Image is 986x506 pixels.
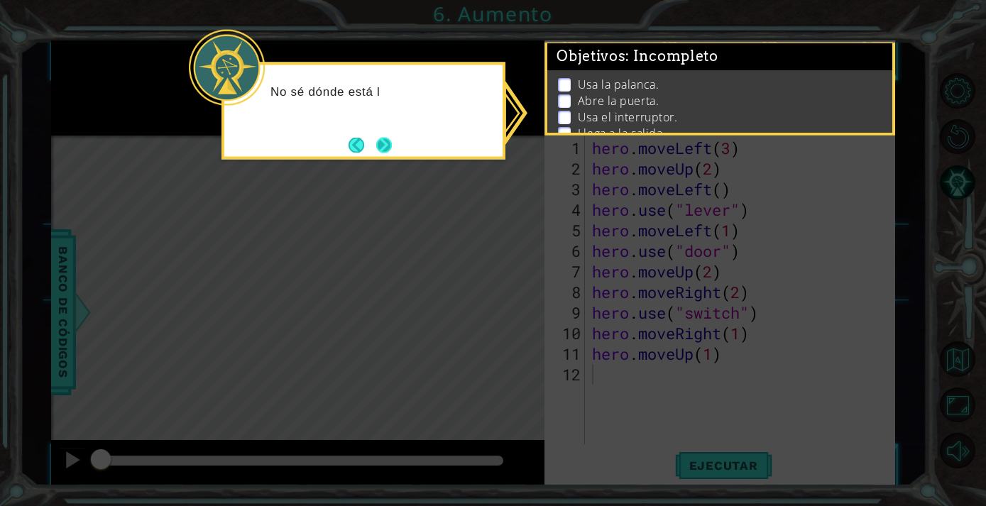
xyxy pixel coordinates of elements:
p: Abre la puerta. [578,93,659,109]
p: Usa el interruptor. [578,109,677,125]
span: : Incompleto [625,48,718,65]
p: Llega a la salida. [578,126,666,141]
button: Next [372,133,396,157]
p: Usa la palanca. [578,77,659,92]
button: Back [349,137,376,153]
p: No sé dónde está l [270,84,493,99]
span: Objetivos [557,48,718,65]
